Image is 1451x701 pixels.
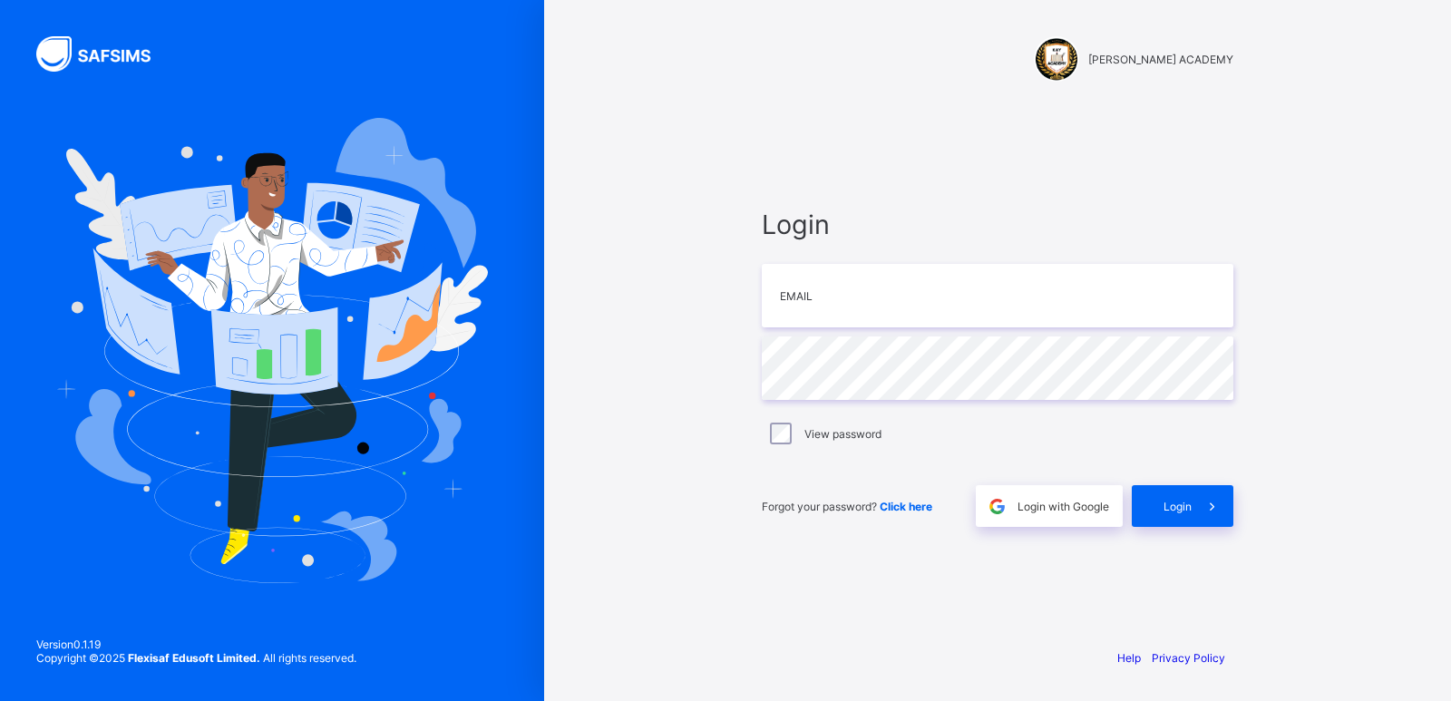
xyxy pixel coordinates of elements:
a: Privacy Policy [1152,651,1225,665]
span: Forgot your password? [762,500,932,513]
span: Version 0.1.19 [36,638,356,651]
span: [PERSON_NAME] ACADEMY [1088,53,1233,66]
strong: Flexisaf Edusoft Limited. [128,651,260,665]
label: View password [804,427,881,441]
a: Help [1117,651,1141,665]
img: SAFSIMS Logo [36,36,172,72]
span: Login with Google [1018,500,1109,513]
span: Copyright © 2025 All rights reserved. [36,651,356,665]
img: google.396cfc9801f0270233282035f929180a.svg [987,496,1008,517]
img: Hero Image [56,118,488,582]
span: Login [1164,500,1192,513]
a: Click here [880,500,932,513]
span: Login [762,209,1233,240]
